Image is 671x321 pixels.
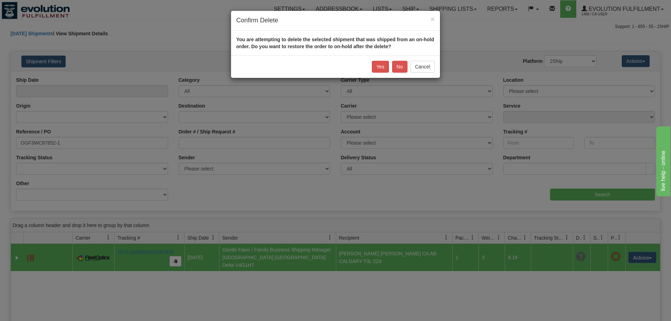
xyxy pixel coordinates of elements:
button: No [392,61,407,73]
h4: Confirm Delete [236,16,435,25]
div: live help - online [5,4,65,13]
button: Cancel [410,61,435,73]
iframe: chat widget [655,125,670,196]
button: Close [431,15,435,23]
span: × [431,15,435,23]
button: Yes [372,61,389,73]
strong: You are attempting to delete the selected shipment that was shipped from an on-hold order. Do you... [236,37,434,49]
